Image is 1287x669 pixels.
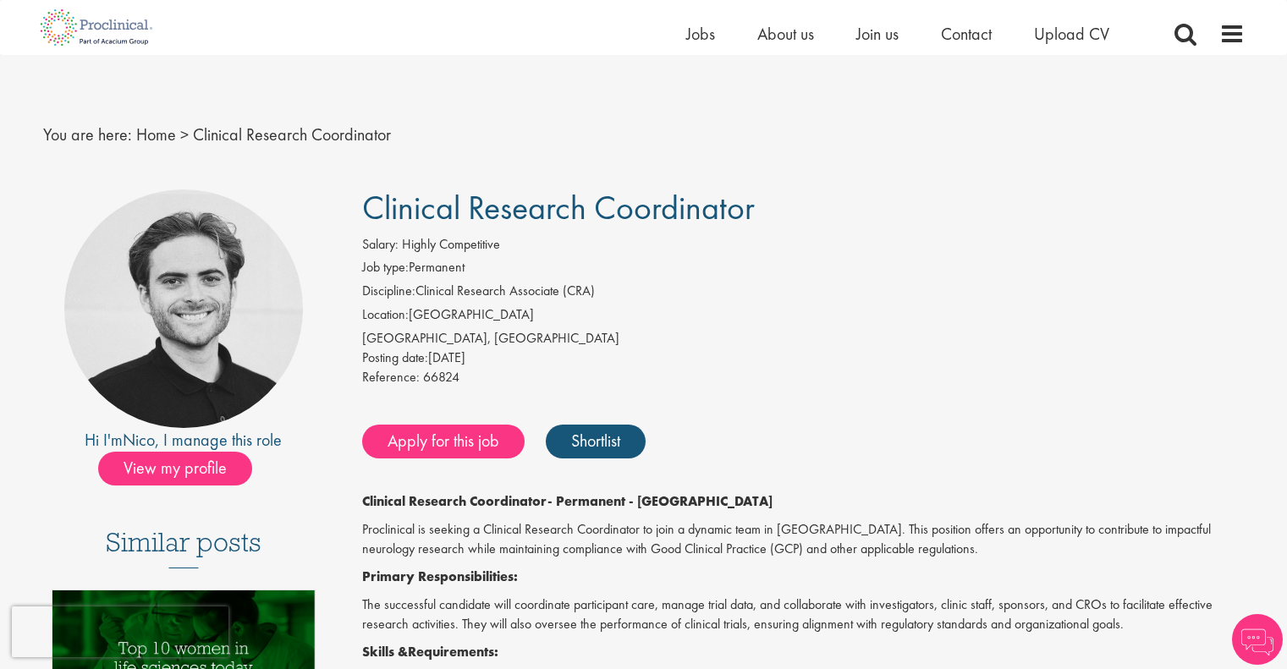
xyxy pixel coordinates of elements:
[43,428,325,452] div: Hi I'm , I manage this role
[43,123,132,145] span: You are here:
[546,425,646,458] a: Shortlist
[362,258,409,277] label: Job type:
[362,368,420,387] label: Reference:
[136,123,176,145] a: breadcrumb link
[362,492,547,510] strong: Clinical Research Coordinator
[12,606,228,657] iframe: reCAPTCHA
[856,23,899,45] a: Join us
[423,368,459,386] span: 66824
[362,282,415,301] label: Discipline:
[362,348,428,366] span: Posting date:
[362,282,1245,305] li: Clinical Research Associate (CRA)
[123,429,155,451] a: Nico
[1232,614,1283,665] img: Chatbot
[64,189,303,428] img: imeage of recruiter Nico Kohlwes
[362,258,1245,282] li: Permanent
[362,305,1245,329] li: [GEOGRAPHIC_DATA]
[362,643,408,661] strong: Skills &
[362,186,755,229] span: Clinical Research Coordinator
[98,452,252,485] span: View my profile
[193,123,391,145] span: Clinical Research Coordinator
[98,455,269,477] a: View my profile
[362,425,525,458] a: Apply for this job
[362,568,518,585] strong: Primary Responsibilities:
[180,123,189,145] span: >
[106,528,261,568] h3: Similar posts
[1034,23,1109,45] a: Upload CV
[362,235,399,255] label: Salary:
[362,305,409,325] label: Location:
[686,23,715,45] a: Jobs
[547,492,773,510] strong: - Permanent - [GEOGRAPHIC_DATA]
[362,595,1245,634] p: The successful candidate will coordinate participant care, manage trial data, and collaborate wit...
[408,643,498,661] strong: Requirements:
[402,235,500,253] span: Highly Competitive
[362,348,1245,368] div: [DATE]
[757,23,814,45] a: About us
[362,329,1245,348] div: [GEOGRAPHIC_DATA], [GEOGRAPHIC_DATA]
[362,520,1245,559] p: Proclinical is seeking a Clinical Research Coordinator to join a dynamic team in [GEOGRAPHIC_DATA...
[941,23,992,45] a: Contact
